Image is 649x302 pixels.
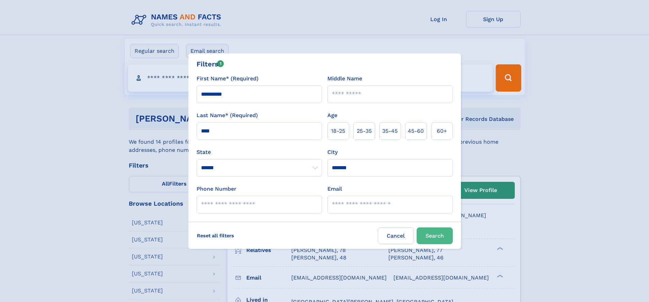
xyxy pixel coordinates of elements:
[408,127,424,135] span: 45‑60
[327,111,337,120] label: Age
[197,75,259,83] label: First Name* (Required)
[327,185,342,193] label: Email
[327,75,362,83] label: Middle Name
[378,227,414,244] label: Cancel
[192,227,238,244] label: Reset all filters
[331,127,345,135] span: 18‑25
[197,111,258,120] label: Last Name* (Required)
[382,127,398,135] span: 35‑45
[357,127,372,135] span: 25‑35
[417,227,453,244] button: Search
[197,148,322,156] label: State
[437,127,447,135] span: 60+
[197,185,236,193] label: Phone Number
[197,59,224,69] div: Filters
[327,148,338,156] label: City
